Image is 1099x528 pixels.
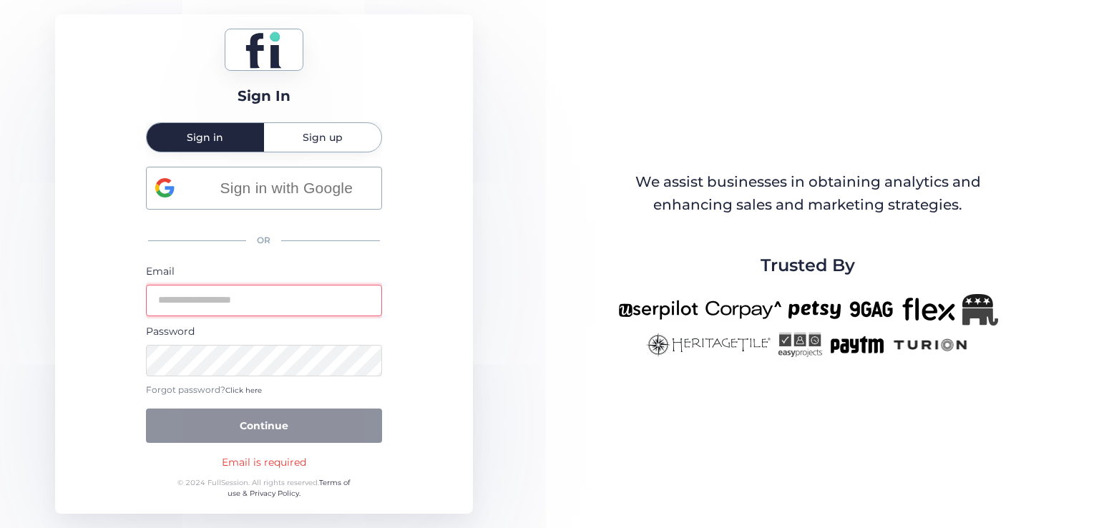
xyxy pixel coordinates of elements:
[238,85,290,107] div: Sign In
[705,294,781,326] img: corpay-new.png
[225,386,262,395] span: Click here
[146,383,382,397] div: Forgot password?
[222,454,306,470] div: Email is required
[962,294,998,326] img: Republicanlogo-bw.png
[146,263,382,279] div: Email
[761,252,855,279] span: Trusted By
[848,294,895,326] img: 9gag-new.png
[788,294,841,326] img: petsy-new.png
[146,409,382,443] button: Continue
[187,132,223,142] span: Sign in
[303,132,343,142] span: Sign up
[902,294,955,326] img: flex-new.png
[892,333,969,357] img: turion-new.png
[619,171,997,216] div: We assist businesses in obtaining analytics and enhancing sales and marketing strategies.
[200,176,373,200] span: Sign in with Google
[829,333,884,357] img: paytm-new.png
[646,333,771,357] img: heritagetile-new.png
[778,333,822,357] img: easyprojects-new.png
[146,323,382,339] div: Password
[618,294,698,326] img: userpilot-new.png
[146,225,382,256] div: OR
[171,477,356,499] div: © 2024 FullSession. All rights reserved.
